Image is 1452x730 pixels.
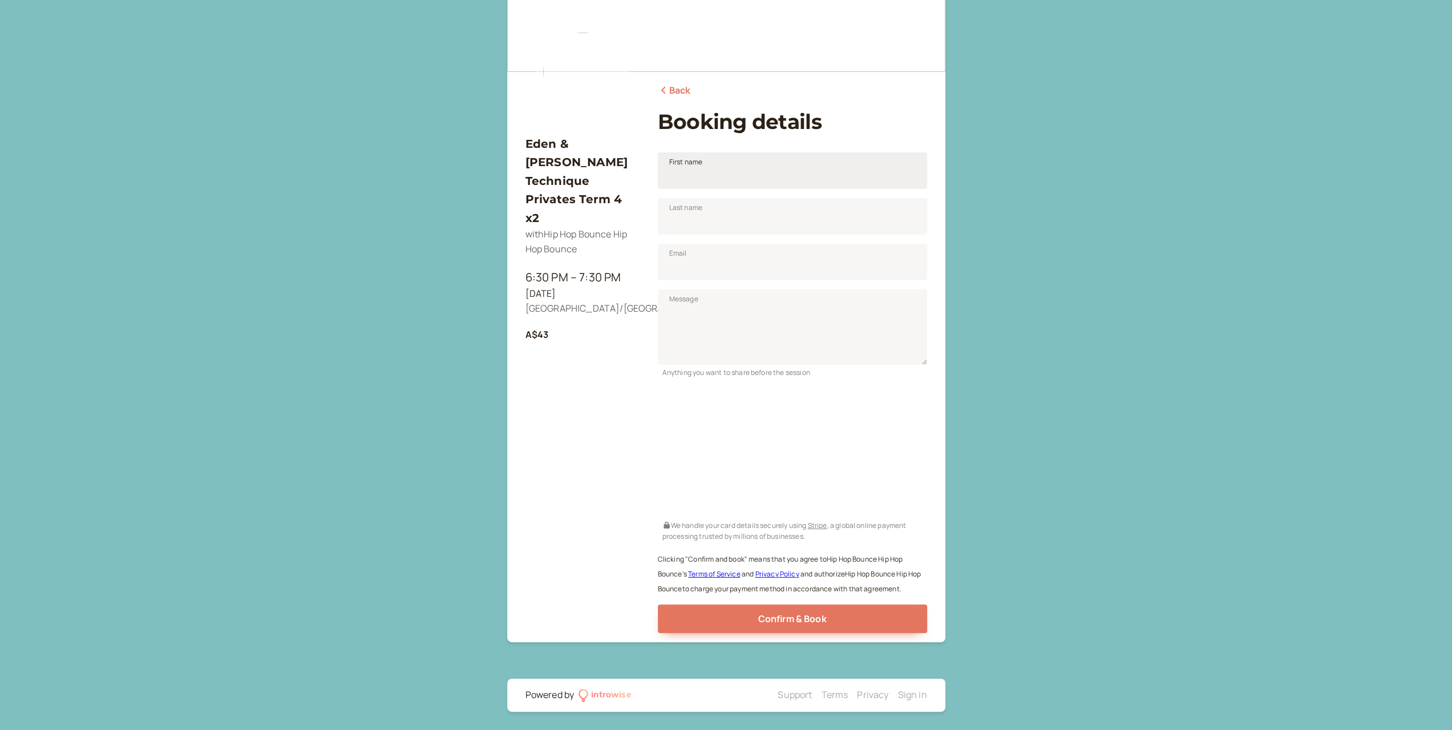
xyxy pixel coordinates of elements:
a: Support [778,688,812,701]
a: Sign in [897,688,927,701]
input: Last name [658,198,927,235]
a: Stripe [807,521,827,530]
div: Powered by [525,688,575,703]
h3: Eden & [PERSON_NAME] Technique Privates Term 4 x2 [525,135,640,227]
textarea: Message [658,289,927,365]
span: Email [669,248,687,259]
div: [GEOGRAPHIC_DATA]/[GEOGRAPHIC_DATA] [525,301,640,316]
iframe: Secure payment input frame [656,385,929,518]
span: First name [669,156,703,168]
button: Confirm & Book [658,604,927,633]
a: introwise [579,688,632,703]
div: [DATE] [525,287,640,301]
small: Clicking "Confirm and book" means that you agree to Hip Hop Bounce Hip Hop Bounce ' s and and aut... [658,554,921,594]
h1: Booking details [658,110,927,134]
span: with Hip Hop Bounce Hip Hop Bounce [525,228,628,255]
a: Privacy Policy [755,569,799,579]
span: Last name [669,202,702,213]
div: introwise [591,688,631,703]
a: Back [658,83,691,98]
span: Confirm & Book [758,612,826,625]
a: Terms of Service [688,569,741,579]
div: 6:30 PM – 7:30 PM [525,268,640,287]
input: Email [658,244,927,280]
b: A$43 [525,328,549,341]
div: We handle your card details securely using , a global online payment processing trusted by millio... [658,518,927,542]
span: Message [669,293,698,305]
a: Terms [821,688,848,701]
a: Privacy [857,688,888,701]
div: Anything you want to share before the session [658,365,927,378]
input: First name [658,152,927,189]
